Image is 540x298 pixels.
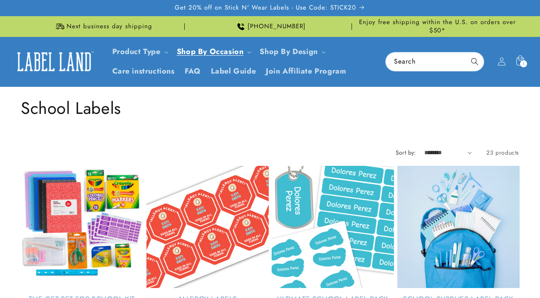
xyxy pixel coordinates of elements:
a: Shop By Design [260,46,317,57]
span: Enjoy free shipping within the U.S. on orders over $50* [355,18,519,34]
a: Label Land [10,46,99,78]
span: Label Guide [211,66,256,76]
div: Announcement [188,16,352,37]
span: Next business day shipping [67,22,152,31]
span: FAQ [185,66,201,76]
a: Care instructions [107,62,180,81]
label: Sort by: [396,148,416,157]
span: Join Affiliate Program [266,66,346,76]
span: Get 20% off on Stick N' Wear Labels - Use Code: STICK20 [175,4,356,12]
a: Label Guide [206,62,261,81]
span: [PHONE_NUMBER] [248,22,306,31]
a: FAQ [180,62,206,81]
div: Announcement [21,16,185,37]
span: 23 products [486,148,519,157]
span: Care instructions [112,66,175,76]
div: Announcement [355,16,519,37]
summary: Product Type [107,42,172,62]
span: 1 [523,60,525,67]
img: Label Land [12,49,96,74]
a: Product Type [112,46,161,57]
summary: Shop By Design [255,42,329,62]
span: Shop By Occasion [177,47,244,57]
summary: Shop By Occasion [172,42,255,62]
a: Join Affiliate Program [261,62,351,81]
button: Search [466,52,484,71]
h1: School Labels [21,97,519,119]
